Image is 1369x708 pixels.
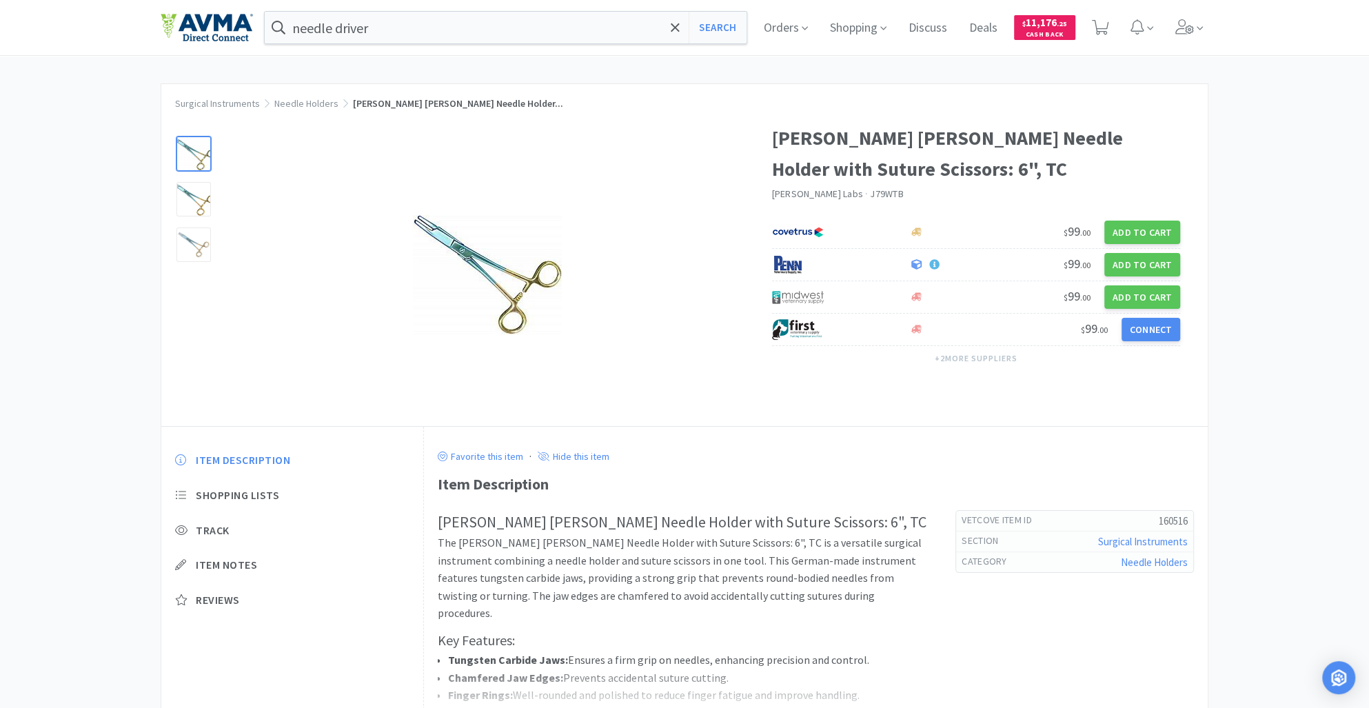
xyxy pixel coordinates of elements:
div: · [529,447,531,465]
p: Favorite this item [447,450,523,463]
h5: 160516 [1043,514,1188,528]
h6: Category [962,555,1017,569]
button: Add to Cart [1104,253,1180,276]
span: . 00 [1080,260,1091,270]
h1: [PERSON_NAME] [PERSON_NAME] Needle Holder with Suture Scissors: 6", TC [772,123,1181,185]
span: J79WTB [870,188,904,200]
span: Item Description [196,453,290,467]
li: Ensures a firm grip on needles, enhancing precision and control. [448,651,929,669]
img: 77fca1acd8b6420a9015268ca798ef17_1.png [772,222,824,243]
img: e4e33dab9f054f5782a47901c742baa9_102.png [161,13,253,42]
span: $ [1064,227,1068,238]
h6: Vetcove Item Id [962,514,1043,527]
a: $11,176.25Cash Back [1014,9,1075,46]
button: Search [689,12,746,43]
button: Add to Cart [1104,221,1180,244]
span: Shopping Lists [196,488,279,503]
span: $ [1081,325,1085,335]
span: Item Notes [196,558,257,572]
h3: Key Features: [438,629,929,651]
img: fe882c721dc84670b32b39851c62b038_147885.jpeg [413,215,562,334]
a: [PERSON_NAME] Labs [772,188,864,200]
a: Needle Holders [1121,556,1188,569]
span: . 00 [1080,292,1091,303]
span: 99 [1064,288,1091,304]
span: . 25 [1057,19,1067,28]
a: Surgical Instruments [175,97,260,110]
button: Connect [1122,318,1180,341]
a: Needle Holders [274,97,338,110]
input: Search by item, sku, manufacturer, ingredient, size... [265,12,747,43]
span: 99 [1064,223,1091,239]
a: Discuss [903,22,953,34]
h2: [PERSON_NAME] [PERSON_NAME] Needle Holder with Suture Scissors: 6", TC [438,510,929,534]
span: Reviews [196,593,240,607]
span: 99 [1081,321,1108,336]
div: Item Description [438,472,1195,496]
h6: Section [962,534,1009,548]
img: 67d67680309e4a0bb49a5ff0391dcc42_6.png [772,319,824,340]
span: $ [1022,19,1026,28]
span: . 00 [1097,325,1108,335]
button: +2more suppliers [928,349,1024,368]
img: e1133ece90fa4a959c5ae41b0808c578_9.png [772,254,824,275]
span: · [865,188,868,200]
button: Add to Cart [1104,285,1180,309]
span: [PERSON_NAME] [PERSON_NAME] Needle Holder... [353,97,563,110]
div: Open Intercom Messenger [1322,661,1355,694]
a: Deals [964,22,1003,34]
p: Hide this item [549,450,609,463]
span: $ [1064,292,1068,303]
img: 4dd14cff54a648ac9e977f0c5da9bc2e_5.png [772,287,824,307]
a: Surgical Instruments [1098,535,1188,548]
span: . 00 [1080,227,1091,238]
span: Cash Back [1022,31,1067,40]
span: 11,176 [1022,16,1067,29]
span: 99 [1064,256,1091,272]
span: Track [196,523,230,538]
strong: Tungsten Carbide Jaws: [448,653,568,667]
span: $ [1064,260,1068,270]
p: The [PERSON_NAME] [PERSON_NAME] Needle Holder with Suture Scissors: 6", TC is a versatile surgica... [438,534,929,623]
